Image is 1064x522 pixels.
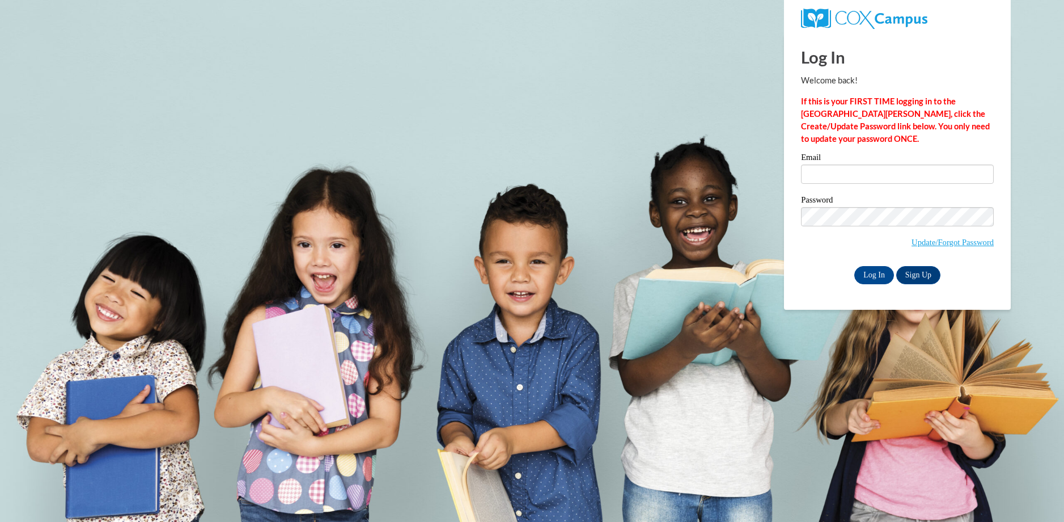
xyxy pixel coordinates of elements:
input: Log In [854,266,894,284]
strong: If this is your FIRST TIME logging in to the [GEOGRAPHIC_DATA][PERSON_NAME], click the Create/Upd... [801,96,990,144]
label: Email [801,153,994,165]
a: Update/Forgot Password [912,238,994,247]
label: Password [801,196,994,207]
img: COX Campus [801,9,927,29]
a: COX Campus [801,13,927,23]
h1: Log In [801,45,994,69]
a: Sign Up [896,266,940,284]
p: Welcome back! [801,74,994,87]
